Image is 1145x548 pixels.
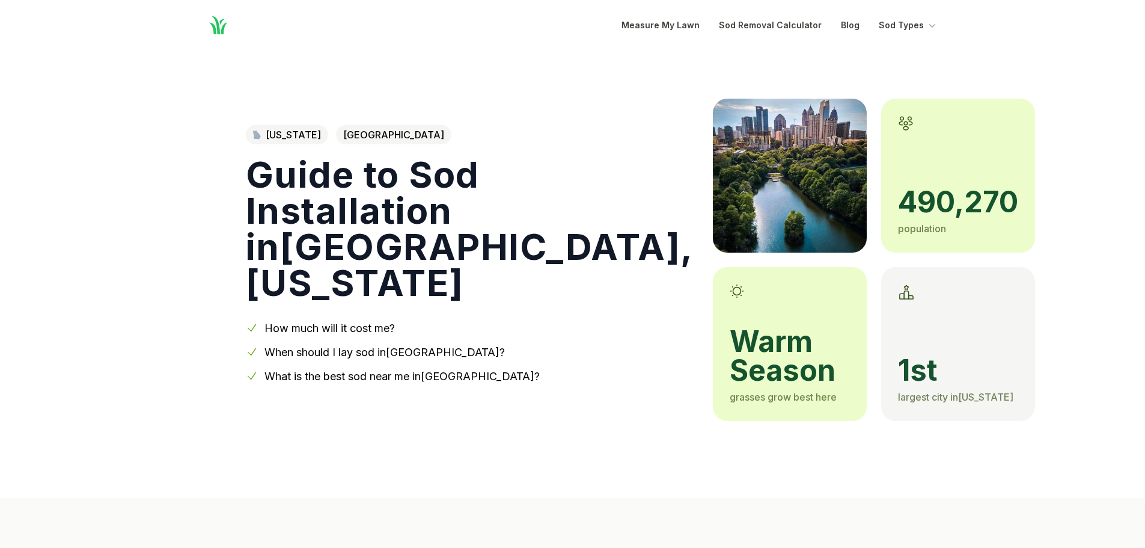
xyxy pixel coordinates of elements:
span: population [898,223,946,235]
span: [GEOGRAPHIC_DATA] [336,125,451,144]
a: Blog [841,18,860,32]
span: largest city in [US_STATE] [898,391,1013,403]
span: warm season [730,327,850,385]
span: grasses grow best here [730,391,837,403]
a: Measure My Lawn [621,18,700,32]
a: [US_STATE] [246,125,328,144]
img: A picture of Atlanta [713,99,867,253]
h1: Guide to Sod Installation in [GEOGRAPHIC_DATA] , [US_STATE] [246,156,694,301]
a: When should I lay sod in[GEOGRAPHIC_DATA]? [264,346,505,359]
a: What is the best sod near me in[GEOGRAPHIC_DATA]? [264,370,540,383]
img: Georgia state outline [253,131,261,140]
a: Sod Removal Calculator [719,18,822,32]
a: How much will it cost me? [264,322,395,334]
span: 1st [898,356,1018,385]
button: Sod Types [879,18,938,32]
span: 490,270 [898,188,1018,217]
